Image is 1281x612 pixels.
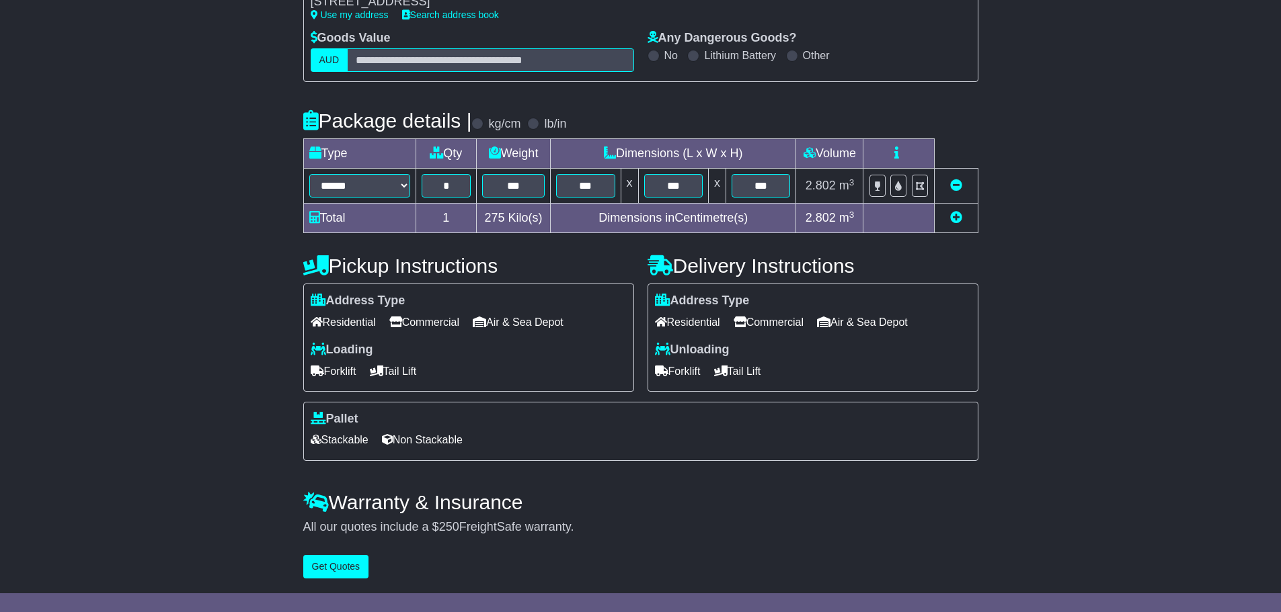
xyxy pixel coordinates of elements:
label: Goods Value [311,31,391,46]
td: Total [303,204,416,233]
label: Unloading [655,343,730,357]
label: Address Type [311,294,405,308]
td: Qty [416,139,477,169]
span: 2.802 [806,211,836,224]
span: Forklift [311,361,356,382]
h4: Package details | [303,110,472,132]
span: 2.802 [806,179,836,192]
label: Other [803,49,830,62]
td: Type [303,139,416,169]
span: 250 [439,520,459,533]
td: Volume [796,139,863,169]
span: Commercial [734,312,804,333]
div: All our quotes include a $ FreightSafe warranty. [303,520,978,535]
sup: 3 [849,210,855,220]
span: Commercial [389,312,459,333]
span: 275 [485,211,505,224]
span: Forklift [655,361,701,382]
h4: Delivery Instructions [648,255,978,277]
td: Weight [477,139,551,169]
button: Get Quotes [303,555,369,578]
label: Loading [311,343,373,357]
h4: Pickup Instructions [303,255,634,277]
label: AUD [311,48,348,72]
label: kg/cm [488,117,520,132]
span: m [839,179,855,192]
label: Lithium Battery [704,49,776,62]
label: Pallet [311,412,358,427]
a: Use my address [311,9,389,20]
span: Residential [655,312,720,333]
span: Stackable [311,429,368,450]
span: Residential [311,312,376,333]
sup: 3 [849,177,855,187]
span: Air & Sea Depot [817,312,908,333]
label: Any Dangerous Goods? [648,31,797,46]
span: Tail Lift [370,361,417,382]
a: Remove this item [950,179,962,192]
td: x [621,169,638,204]
a: Add new item [950,211,962,224]
span: Air & Sea Depot [473,312,564,333]
td: x [708,169,726,204]
span: Non Stackable [382,429,463,450]
td: Dimensions (L x W x H) [551,139,796,169]
label: Address Type [655,294,750,308]
span: m [839,211,855,224]
h4: Warranty & Insurance [303,491,978,513]
td: Dimensions in Centimetre(s) [551,204,796,233]
td: 1 [416,204,477,233]
label: lb/in [544,117,566,132]
label: No [664,49,678,62]
span: Tail Lift [714,361,761,382]
td: Kilo(s) [477,204,551,233]
a: Search address book [402,9,499,20]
